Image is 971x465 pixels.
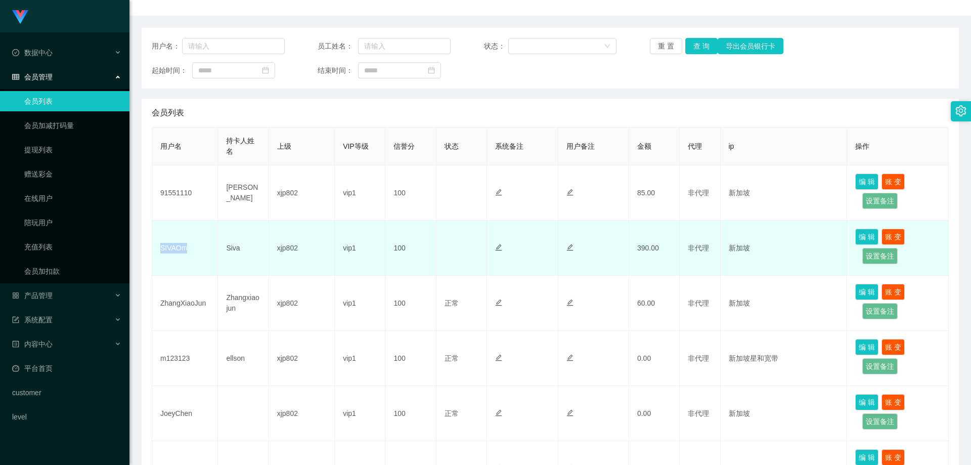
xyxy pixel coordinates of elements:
[721,276,848,331] td: 新加坡
[637,142,651,150] span: 金额
[385,386,436,441] td: 100
[495,299,502,306] i: 图标: edit
[12,383,121,403] a: customer
[629,276,680,331] td: 60.00
[721,165,848,221] td: 新加坡
[881,339,905,355] button: 账 变
[855,142,869,150] span: 操作
[269,331,335,386] td: xjp802
[269,221,335,276] td: xjp802
[688,299,709,307] span: 非代理
[495,244,502,251] i: 图标: edit
[862,358,898,374] button: 设置备注
[445,142,459,150] span: 状态
[12,407,121,427] a: level
[152,65,192,76] span: 起始时间：
[12,316,53,324] span: 系统配置
[685,38,718,54] button: 查 询
[629,221,680,276] td: 390.00
[12,292,19,299] i: 图标: appstore-o
[855,174,878,190] button: 编 辑
[855,284,878,300] button: 编 辑
[12,49,19,56] i: 图标: check-circle-o
[688,409,709,417] span: 非代理
[385,221,436,276] td: 100
[955,105,966,116] i: 图标: setting
[12,316,19,323] i: 图标: form
[629,165,680,221] td: 85.00
[862,193,898,209] button: 设置备注
[566,244,573,251] i: 图标: edit
[688,142,702,150] span: 代理
[12,291,53,300] span: 产品管理
[445,354,459,362] span: 正常
[862,303,898,319] button: 设置备注
[484,41,509,52] span: 状态：
[152,41,182,52] span: 用户名：
[24,164,121,184] a: 赠送彩金
[445,299,459,307] span: 正常
[881,394,905,410] button: 账 变
[318,65,358,76] span: 结束时间：
[495,409,502,416] i: 图标: edit
[495,354,502,361] i: 图标: edit
[688,244,709,252] span: 非代理
[24,140,121,160] a: 提现列表
[152,165,218,221] td: 91551110
[428,67,435,74] i: 图标: calendar
[335,165,385,221] td: vip1
[566,299,573,306] i: 图标: edit
[269,386,335,441] td: xjp802
[24,91,121,111] a: 会员列表
[12,73,19,80] i: 图标: table
[855,229,878,245] button: 编 辑
[152,386,218,441] td: JoeyChen
[24,261,121,281] a: 会员加扣款
[881,174,905,190] button: 账 变
[721,386,848,441] td: 新加坡
[358,38,451,54] input: 请输入
[385,165,436,221] td: 100
[566,189,573,196] i: 图标: edit
[566,409,573,416] i: 图标: edit
[12,10,28,24] img: logo.9652507e.png
[604,43,610,50] i: 图标: down
[277,142,291,150] span: 上级
[335,276,385,331] td: vip1
[12,73,53,81] span: 会员管理
[152,221,218,276] td: SIVAOm
[881,229,905,245] button: 账 变
[335,331,385,386] td: vip1
[650,38,682,54] button: 重 置
[688,354,709,362] span: 非代理
[269,165,335,221] td: xjp802
[566,354,573,361] i: 图标: edit
[12,341,19,348] i: 图标: profile
[385,331,436,386] td: 100
[335,221,385,276] td: vip1
[495,189,502,196] i: 图标: edit
[218,276,269,331] td: Zhangxiaojun
[855,394,878,410] button: 编 辑
[688,189,709,197] span: 非代理
[862,413,898,430] button: 设置备注
[218,221,269,276] td: Siva
[152,276,218,331] td: ZhangXiaoJun
[218,331,269,386] td: ellson
[24,188,121,208] a: 在线用户
[318,41,358,52] span: 员工姓名：
[855,339,878,355] button: 编 辑
[881,284,905,300] button: 账 变
[729,142,734,150] span: ip
[721,221,848,276] td: 新加坡
[12,49,53,57] span: 数据中心
[718,38,783,54] button: 导出会员银行卡
[226,137,254,155] span: 持卡人姓名
[152,107,184,119] span: 会员列表
[721,331,848,386] td: 新加坡星和宽带
[24,213,121,233] a: 陪玩用户
[152,331,218,386] td: m123123
[629,386,680,441] td: 0.00
[24,115,121,136] a: 会员加减打码量
[629,331,680,386] td: 0.00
